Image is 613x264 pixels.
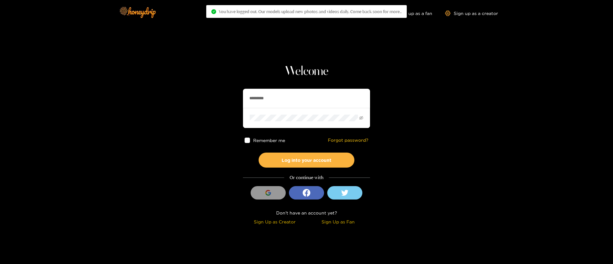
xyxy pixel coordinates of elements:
span: Remember me [253,138,285,143]
a: Sign up as a creator [445,11,498,16]
h1: Welcome [243,64,370,79]
a: Forgot password? [328,138,368,143]
span: check-circle [211,9,216,14]
div: Sign Up as Creator [245,218,305,225]
button: Log into your account [259,153,354,168]
a: Sign up as a fan [389,11,432,16]
span: You have logged out. Our models upload new photos and videos daily. Come back soon for more.. [219,9,402,14]
div: Or continue with [243,174,370,181]
div: Sign Up as Fan [308,218,368,225]
span: eye-invisible [359,116,363,120]
div: Don't have an account yet? [243,209,370,216]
